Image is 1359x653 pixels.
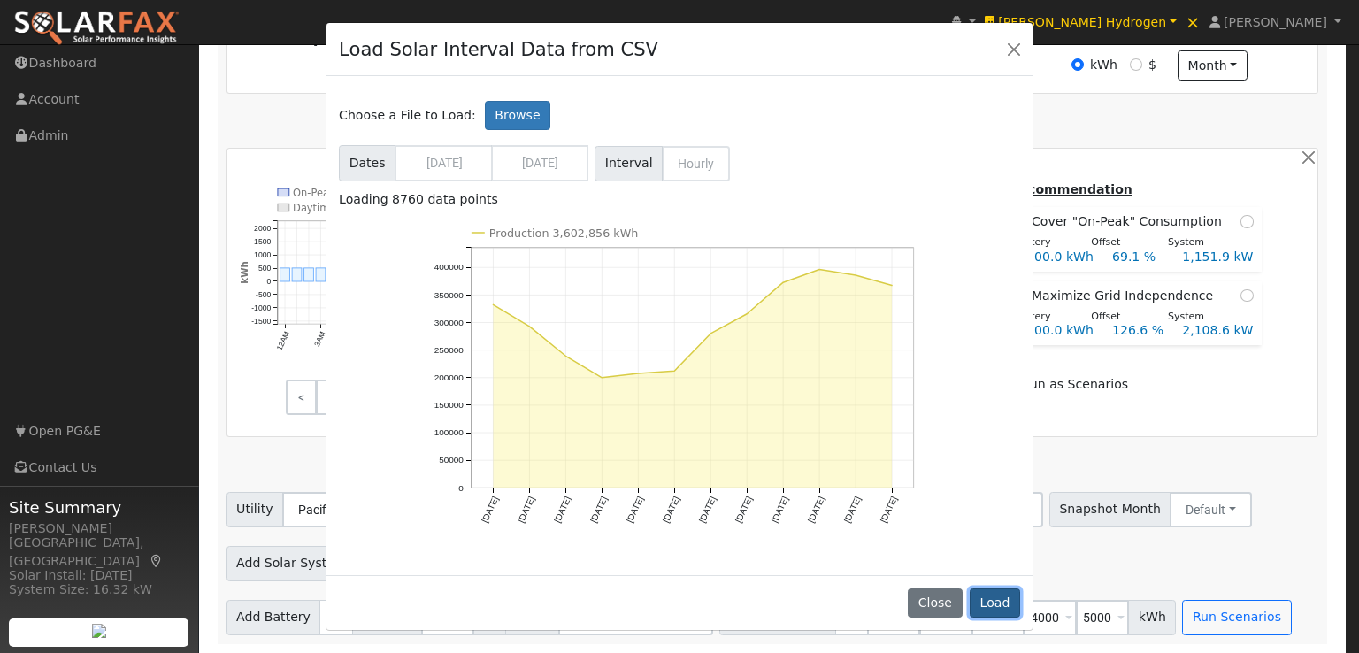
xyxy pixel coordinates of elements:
text: Production 3,602,856 kWh [488,227,638,240]
text: [DATE] [588,495,609,524]
text: [DATE] [697,495,718,524]
text: 250000 [434,345,464,355]
text: 150000 [434,400,464,410]
circle: onclick="" [489,301,496,308]
label: Browse [485,101,550,131]
text: [DATE] [625,495,645,524]
span: Interval [595,146,663,181]
circle: onclick="" [634,370,641,377]
circle: onclick="" [853,272,860,279]
text: 350000 [434,289,464,299]
text: 100000 [434,427,464,437]
circle: onclick="" [671,367,678,374]
circle: onclick="" [598,374,605,381]
circle: onclick="" [744,310,751,317]
circle: onclick="" [526,323,533,330]
button: Load [970,588,1020,618]
text: [DATE] [733,495,754,524]
h4: Load Solar Interval Data from CSV [339,35,658,64]
text: [DATE] [842,495,863,524]
button: Close [1002,36,1026,61]
circle: onclick="" [817,265,824,273]
text: 200000 [434,373,464,382]
text: [DATE] [552,495,572,524]
text: 400000 [434,262,464,272]
text: 50000 [439,456,464,465]
text: [DATE] [806,495,826,524]
text: [DATE] [516,495,536,524]
text: [DATE] [879,495,900,524]
text: 0 [458,483,464,493]
circle: onclick="" [562,352,569,359]
text: [DATE] [480,495,500,524]
circle: onclick="" [889,281,896,288]
text: 300000 [434,317,464,326]
div: Loading 8760 data points [339,190,1020,209]
text: [DATE] [770,495,790,524]
span: Choose a File to Load: [339,106,476,125]
circle: onclick="" [708,330,715,337]
span: Dates [339,145,395,181]
button: Close [908,588,962,618]
circle: onclick="" [780,279,787,286]
text: [DATE] [661,495,681,524]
